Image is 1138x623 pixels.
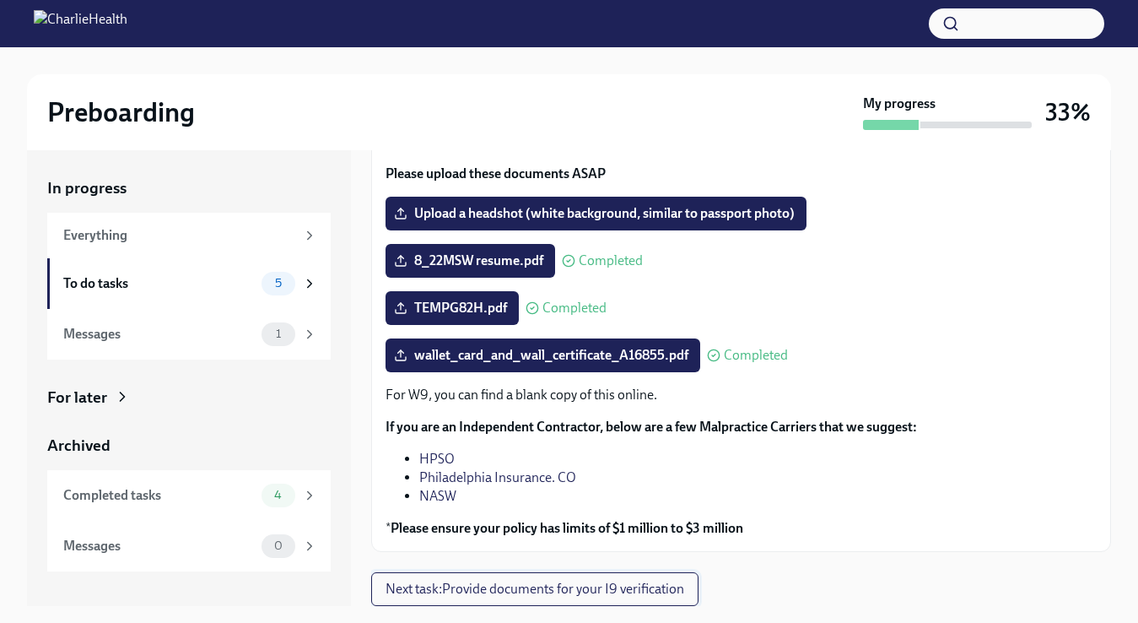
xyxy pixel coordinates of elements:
label: TEMPG82H.pdf [386,291,519,325]
a: For later [47,387,331,409]
strong: My progress [863,95,936,113]
span: TEMPG82H.pdf [397,300,507,317]
a: In progress [47,177,331,199]
span: 8_22MSW resume.pdf [397,252,543,269]
div: To do tasks [63,274,255,293]
label: wallet_card_and_wall_certificate_A16855.pdf [386,339,700,372]
span: Next task : Provide documents for your I9 verification [386,581,684,598]
strong: If you are an Independent Contractor, below are a few Malpractice Carriers that we suggest: [386,419,917,435]
span: 5 [265,277,292,290]
a: NASW [419,488,456,504]
button: Next task:Provide documents for your I9 verification [371,572,698,606]
a: To do tasks5 [47,258,331,309]
a: Archived [47,435,331,457]
span: 4 [264,489,292,501]
span: wallet_card_and_wall_certificate_A16855.pdf [397,347,688,364]
h3: 33% [1045,97,1091,127]
a: HPSO [419,451,455,467]
span: Completed [724,349,788,362]
a: Messages1 [47,309,331,360]
span: 1 [266,328,291,340]
a: Everything [47,213,331,258]
img: CharlieHealth [34,10,127,37]
label: 8_22MSW resume.pdf [386,244,555,278]
div: For later [47,387,107,409]
strong: Please upload these documents ASAP [386,165,606,181]
p: For W9, you can find a blank copy of this online. [386,386,1097,404]
span: Completed [542,301,607,315]
strong: Please ensure your policy has limits of $1 million to $3 million [391,520,743,536]
span: 0 [264,539,293,552]
div: Everything [63,226,295,245]
label: Upload a headshot (white background, similar to passport photo) [386,197,806,230]
h2: Preboarding [47,95,195,129]
span: Completed [579,254,643,268]
a: Completed tasks4 [47,470,331,521]
span: Upload a headshot (white background, similar to passport photo) [397,205,795,222]
div: Messages [63,325,255,344]
a: Philadelphia Insurance. CO [419,469,576,485]
div: Completed tasks [63,486,255,505]
div: Messages [63,537,255,555]
a: Messages0 [47,521,331,572]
